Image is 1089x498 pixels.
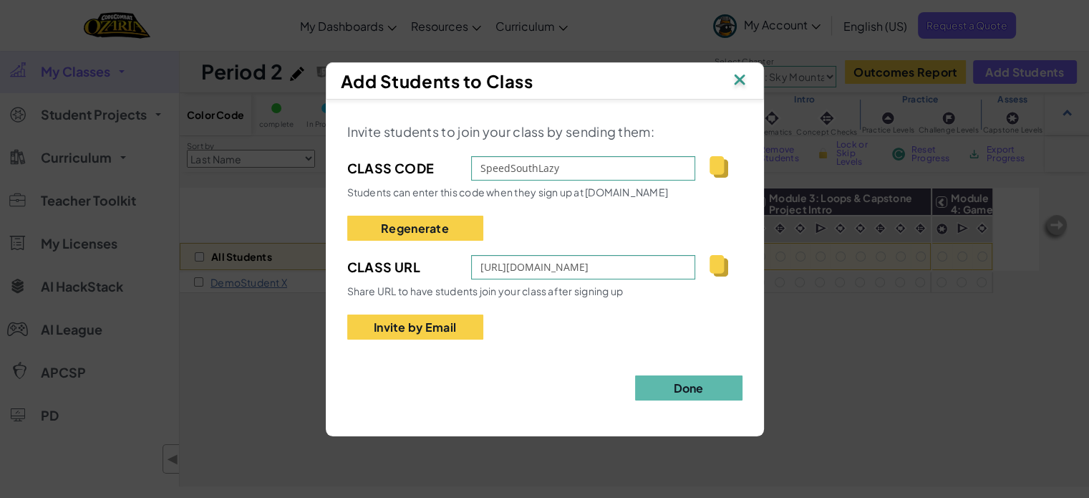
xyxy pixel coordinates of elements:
[347,158,457,179] span: Class Code
[347,123,654,140] span: Invite students to join your class by sending them:
[347,216,483,241] button: Regenerate
[635,375,742,401] button: Done
[347,284,624,297] span: Share URL to have students join your class after signing up
[710,156,727,178] img: IconCopy.svg
[730,70,749,92] img: IconClose.svg
[347,186,669,198] span: Students can enter this code when they sign up at [DOMAIN_NAME]
[347,257,457,278] span: Class Url
[347,315,483,340] button: Invite by Email
[710,255,727,277] img: IconCopy.svg
[341,70,533,92] span: Add Students to Class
